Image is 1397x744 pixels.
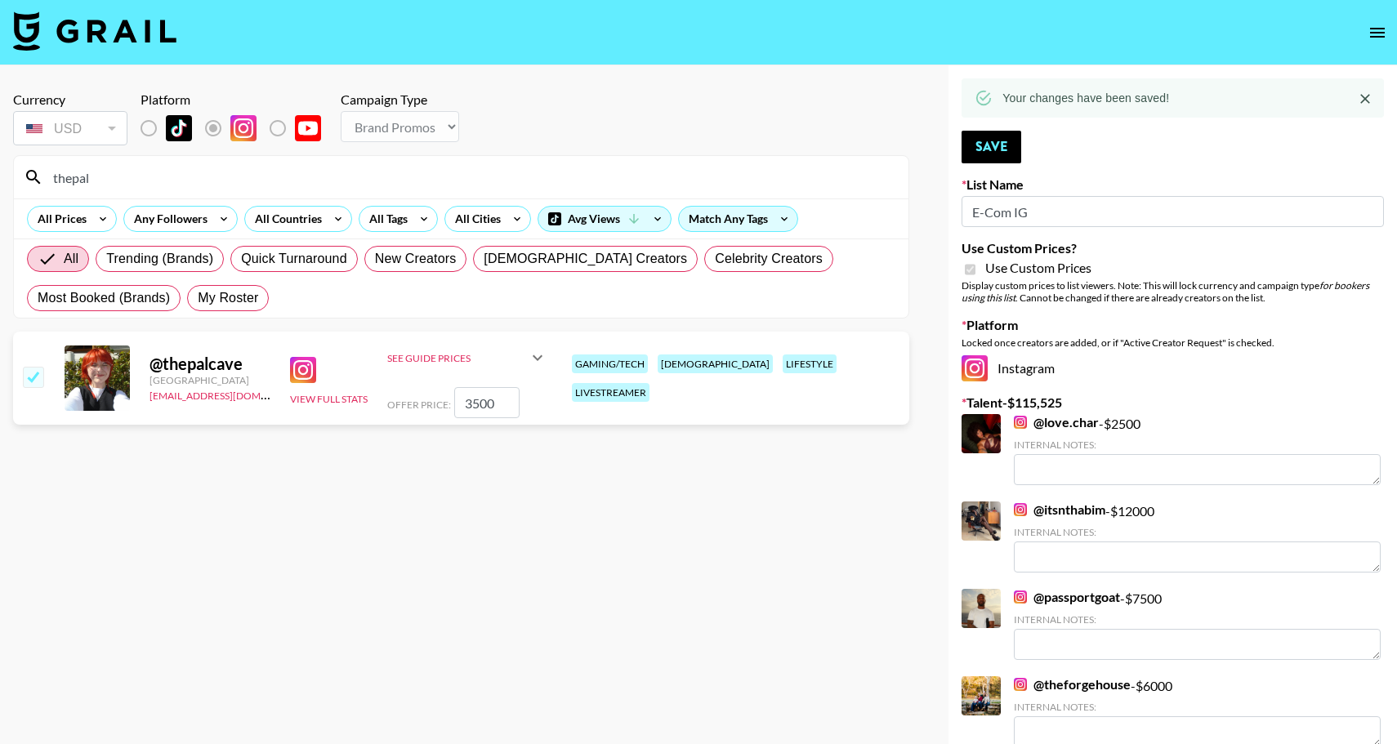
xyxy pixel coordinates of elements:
div: [GEOGRAPHIC_DATA] [150,374,270,386]
input: Search by User Name [43,164,899,190]
div: @ thepalcave [150,354,270,374]
label: Use Custom Prices? [962,240,1384,256]
div: - $ 2500 [1014,414,1381,485]
div: All Tags [359,207,411,231]
img: Instagram [290,357,316,383]
a: @theforgehouse [1014,676,1131,693]
div: [DEMOGRAPHIC_DATA] [658,354,773,373]
div: Currency [13,91,127,108]
img: TikTok [166,115,192,141]
img: YouTube [295,115,321,141]
div: Campaign Type [341,91,459,108]
div: Instagram [962,355,1384,381]
div: See Guide Prices [387,338,547,377]
label: Platform [962,317,1384,333]
div: All Countries [245,207,325,231]
img: Instagram [1014,678,1027,691]
div: Internal Notes: [1014,526,1381,538]
div: - $ 7500 [1014,589,1381,660]
a: @love.char [1014,414,1099,430]
label: List Name [962,176,1384,193]
img: Instagram [1014,590,1027,604]
button: Close [1353,87,1377,111]
div: Locked once creators are added, or if "Active Creator Request" is checked. [962,336,1384,349]
div: Internal Notes: [1014,439,1381,451]
button: View Full Stats [290,393,368,405]
div: lifestyle [783,354,837,373]
button: open drawer [1361,16,1394,49]
span: [DEMOGRAPHIC_DATA] Creators [484,249,687,269]
img: Instagram [1014,503,1027,516]
div: Currency is locked to USD [13,108,127,149]
span: Offer Price: [387,399,451,411]
div: Internal Notes: [1014,701,1381,713]
span: Use Custom Prices [985,260,1091,276]
div: livestreamer [572,383,649,402]
a: @passportgoat [1014,589,1120,605]
input: 4,000 [454,387,520,418]
span: All [64,249,78,269]
div: gaming/tech [572,354,648,373]
div: Platform [141,91,334,108]
span: Celebrity Creators [715,249,823,269]
button: Save [962,131,1021,163]
span: My Roster [198,288,258,308]
div: - $ 12000 [1014,501,1381,572]
div: All Prices [28,207,90,231]
div: See Guide Prices [387,352,528,364]
div: Any Followers [124,207,211,231]
span: Trending (Brands) [106,249,213,269]
img: Instagram [1014,416,1027,429]
span: Quick Turnaround [241,249,347,269]
div: List locked to Instagram. [141,111,334,145]
em: for bookers using this list [962,279,1369,304]
div: Display custom prices to list viewers. Note: This will lock currency and campaign type . Cannot b... [962,279,1384,304]
a: [EMAIL_ADDRESS][DOMAIN_NAME] [150,386,314,402]
label: Talent - $ 115,525 [962,394,1384,411]
a: @itsnthabim [1014,501,1105,518]
div: Your changes have been saved! [1002,83,1169,113]
span: Most Booked (Brands) [38,288,170,308]
div: Internal Notes: [1014,613,1381,626]
div: All Cities [445,207,504,231]
div: Avg Views [538,207,671,231]
span: New Creators [375,249,457,269]
div: USD [16,114,124,143]
div: Match Any Tags [679,207,797,231]
img: Instagram [962,355,988,381]
img: Instagram [230,115,257,141]
img: Grail Talent [13,11,176,51]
